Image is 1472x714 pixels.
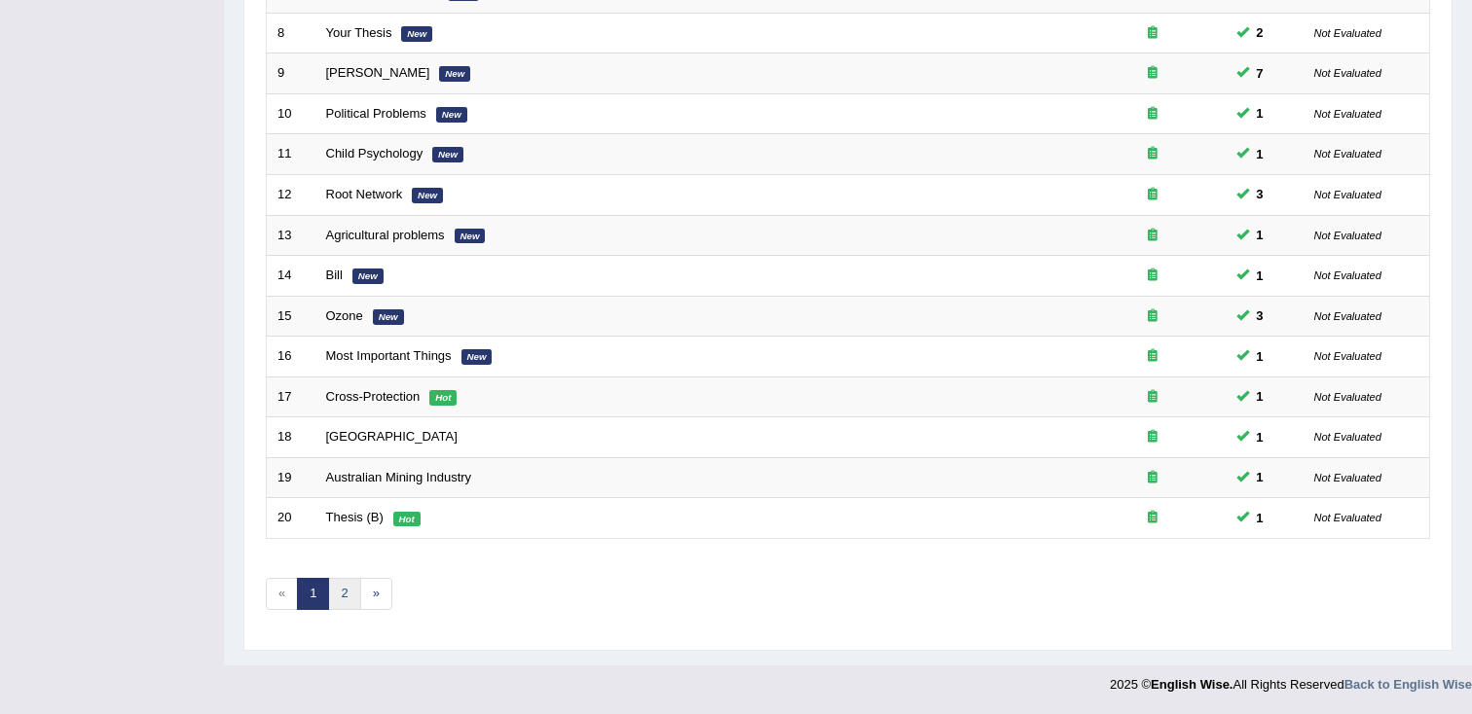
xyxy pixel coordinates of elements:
[1249,22,1271,43] span: You can still take this question
[1090,469,1215,487] div: Exam occurring question
[267,296,315,337] td: 15
[267,498,315,539] td: 20
[1249,103,1271,124] span: You can still take this question
[1249,63,1271,84] span: You can still take this question
[393,512,421,527] em: Hot
[432,147,463,162] em: New
[1314,67,1381,79] small: Not Evaluated
[326,348,452,363] a: Most Important Things
[1090,105,1215,124] div: Exam occurring question
[326,25,392,40] a: Your Thesis
[1090,64,1215,83] div: Exam occurring question
[1249,346,1271,367] span: You can still take this question
[1314,350,1381,362] small: Not Evaluated
[326,510,384,524] a: Thesis (B)
[267,174,315,215] td: 12
[1344,677,1472,692] a: Back to English Wise
[1249,508,1271,528] span: You can still take this question
[373,309,404,325] em: New
[1314,269,1381,281] small: Not Evaluated
[436,107,467,123] em: New
[326,187,403,201] a: Root Network
[266,578,298,610] span: «
[267,337,315,377] td: 16
[267,417,315,458] td: 18
[1314,27,1381,39] small: Not Evaluated
[267,256,315,297] td: 14
[412,188,443,203] em: New
[360,578,392,610] a: »
[1314,108,1381,120] small: Not Evaluated
[326,65,430,80] a: [PERSON_NAME]
[1249,427,1271,447] span: You can still take this question
[1110,665,1472,694] div: 2025 © All Rights Reserved
[1314,472,1381,483] small: Not Evaluated
[1090,24,1215,43] div: Exam occurring question
[326,429,458,444] a: [GEOGRAPHIC_DATA]
[1314,431,1381,443] small: Not Evaluated
[1151,677,1233,692] strong: English Wise.
[326,268,343,282] a: Bill
[267,376,315,417] td: 17
[326,146,423,161] a: Child Psychology
[439,66,470,82] em: New
[326,228,445,242] a: Agricultural problems
[1249,144,1271,164] span: You can still take this question
[461,349,493,365] em: New
[401,26,432,42] em: New
[1249,386,1271,407] span: You can still take this question
[1090,307,1215,326] div: Exam occurring question
[1249,184,1271,204] span: You can still take this question
[352,268,384,284] em: New
[328,578,360,610] a: 2
[1090,227,1215,245] div: Exam occurring question
[455,229,486,244] em: New
[1314,512,1381,523] small: Not Evaluated
[326,470,472,484] a: Australian Mining Industry
[1090,145,1215,163] div: Exam occurring question
[1249,305,1271,326] span: You can still take this question
[267,134,315,175] td: 11
[1090,428,1215,446] div: Exam occurring question
[1090,509,1215,527] div: Exam occurring question
[267,54,315,94] td: 9
[1090,267,1215,285] div: Exam occurring question
[1090,186,1215,204] div: Exam occurring question
[1314,391,1381,403] small: Not Evaluated
[429,390,457,406] em: Hot
[297,578,329,610] a: 1
[267,93,315,134] td: 10
[326,308,363,323] a: Ozone
[267,215,315,256] td: 13
[267,13,315,54] td: 8
[1314,310,1381,322] small: Not Evaluated
[326,106,426,121] a: Political Problems
[1090,388,1215,407] div: Exam occurring question
[1249,225,1271,245] span: You can still take this question
[1090,347,1215,366] div: Exam occurring question
[1314,230,1381,241] small: Not Evaluated
[326,389,421,404] a: Cross-Protection
[1249,266,1271,286] span: You can still take this question
[1314,148,1381,160] small: Not Evaluated
[1249,467,1271,487] span: You can still take this question
[1314,189,1381,200] small: Not Evaluated
[267,457,315,498] td: 19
